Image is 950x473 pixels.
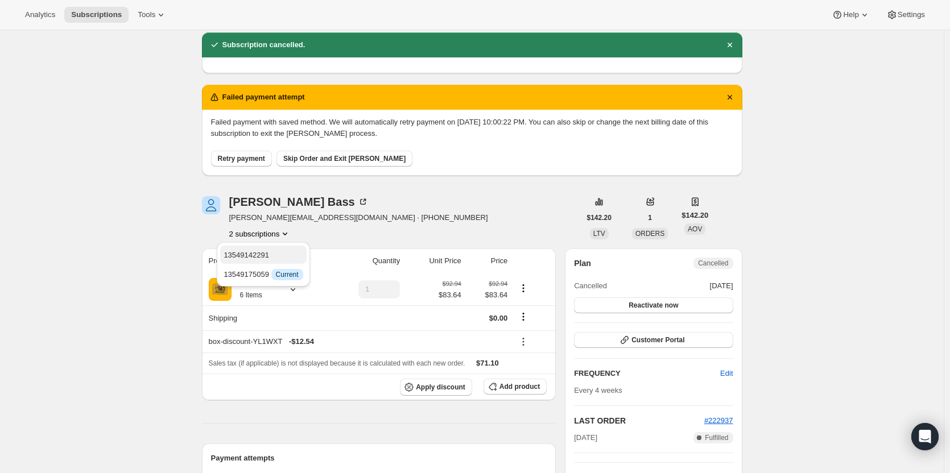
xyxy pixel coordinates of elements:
[131,7,174,23] button: Tools
[229,196,369,208] div: [PERSON_NAME] Bass
[211,151,272,167] button: Retry payment
[220,265,306,283] button: 13549175059 InfoCurrent
[629,301,678,310] span: Reactivate now
[211,117,733,139] p: Failed payment with saved method. We will automatically retry payment on [DATE] 10:00:22 PM. You ...
[704,416,733,425] a: #222937
[71,10,122,19] span: Subscriptions
[289,336,314,347] span: - $12.54
[327,248,403,273] th: Quantity
[720,368,733,379] span: Edit
[705,433,728,442] span: Fulfilled
[710,280,733,292] span: [DATE]
[574,386,622,395] span: Every 4 weeks
[593,230,605,238] span: LTV
[574,415,704,426] h2: LAST ORDER
[224,270,303,279] span: 13549175059
[209,336,508,347] div: box-discount-YL1WXT
[574,297,733,313] button: Reactivate now
[514,310,532,323] button: Shipping actions
[574,258,591,269] h2: Plan
[484,379,547,395] button: Add product
[18,7,62,23] button: Analytics
[222,39,305,51] h2: Subscription cancelled.
[138,10,155,19] span: Tools
[631,335,684,345] span: Customer Portal
[229,212,488,223] span: [PERSON_NAME][EMAIL_ADDRESS][DOMAIN_NAME] · [PHONE_NUMBER]
[202,305,328,330] th: Shipping
[489,280,507,287] small: $92.94
[283,154,406,163] span: Skip Order and Exit [PERSON_NAME]
[416,383,465,392] span: Apply discount
[722,37,738,53] button: Dismiss notification
[276,151,412,167] button: Skip Order and Exit [PERSON_NAME]
[476,359,499,367] span: $71.10
[465,248,511,273] th: Price
[220,246,306,264] button: 13549142291
[911,423,939,450] div: Open Intercom Messenger
[224,251,269,259] span: 13549142291
[641,210,659,226] button: 1
[879,7,932,23] button: Settings
[489,314,508,322] span: $0.00
[202,248,328,273] th: Product
[688,225,702,233] span: AOV
[400,379,472,396] button: Apply discount
[499,382,540,391] span: Add product
[574,368,720,379] h2: FREQUENCY
[209,278,232,301] img: product img
[898,10,925,19] span: Settings
[698,259,728,268] span: Cancelled
[222,92,305,103] h2: Failed payment attempt
[574,280,607,292] span: Cancelled
[713,364,740,383] button: Edit
[439,289,461,301] span: $83.64
[229,228,291,239] button: Product actions
[64,7,129,23] button: Subscriptions
[681,210,708,221] span: $142.20
[843,10,858,19] span: Help
[25,10,55,19] span: Analytics
[574,332,733,348] button: Customer Portal
[218,154,265,163] span: Retry payment
[704,415,733,426] button: #222937
[648,213,652,222] span: 1
[211,453,547,464] h2: Payment attempts
[443,280,461,287] small: $92.94
[276,270,299,279] span: Current
[635,230,664,238] span: ORDERS
[403,248,465,273] th: Unit Price
[209,359,465,367] span: Sales tax (if applicable) is not displayed because it is calculated with each new order.
[514,282,532,294] button: Product actions
[722,89,738,105] button: Dismiss notification
[468,289,508,301] span: $83.64
[580,210,618,226] button: $142.20
[825,7,877,23] button: Help
[587,213,612,222] span: $142.20
[574,432,597,443] span: [DATE]
[202,196,220,214] span: Darryl Bass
